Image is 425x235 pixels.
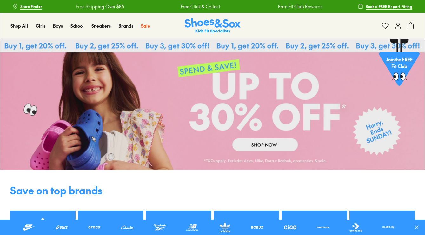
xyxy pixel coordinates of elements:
[278,3,322,10] a: Earn Fit Club Rewards
[91,23,111,29] a: Sneakers
[70,23,84,29] a: School
[20,3,42,9] span: Store Finder
[141,23,150,29] a: Sale
[76,3,124,10] a: Free Shipping Over $85
[53,23,63,29] a: Boys
[36,23,45,29] a: Girls
[379,51,420,75] p: the FREE Fit Club
[10,23,28,29] a: Shop All
[118,23,133,29] a: Brands
[358,1,412,12] a: Book a FREE Expert Fitting
[181,3,220,10] a: Free Click & Collect
[366,3,412,9] span: Book a FREE Expert Fitting
[13,1,42,12] a: Store Finder
[379,38,420,89] a: Jointhe FREE Fit Club
[185,18,241,34] a: Shoes & Sox
[185,18,241,34] img: SNS_Logo_Responsive.svg
[386,56,395,63] span: Join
